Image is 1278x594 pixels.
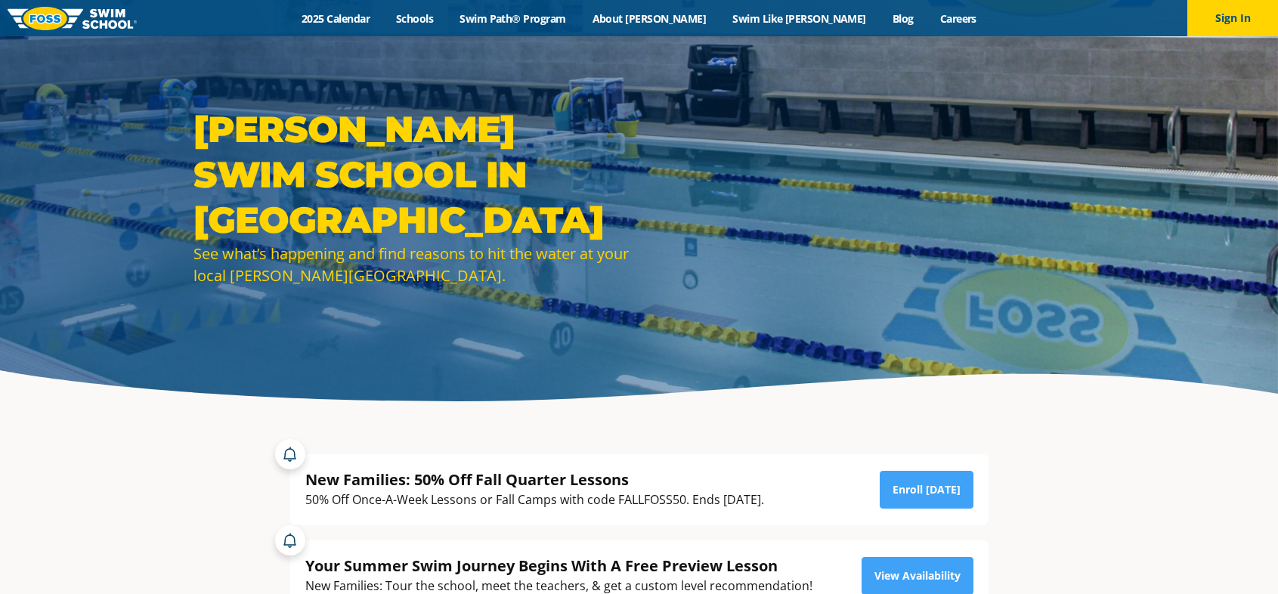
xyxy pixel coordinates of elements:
[8,7,137,30] img: FOSS Swim School Logo
[927,11,989,26] a: Careers
[305,490,764,510] div: 50% Off Once-A-Week Lessons or Fall Camps with code FALLFOSS50. Ends [DATE].
[289,11,383,26] a: 2025 Calendar
[879,11,927,26] a: Blog
[193,107,632,243] h1: [PERSON_NAME] Swim School in [GEOGRAPHIC_DATA]
[305,555,812,576] div: Your Summer Swim Journey Begins With A Free Preview Lesson
[193,243,632,286] div: See what’s happening and find reasons to hit the water at your local [PERSON_NAME][GEOGRAPHIC_DATA].
[719,11,880,26] a: Swim Like [PERSON_NAME]
[447,11,579,26] a: Swim Path® Program
[383,11,447,26] a: Schools
[880,471,973,509] a: Enroll [DATE]
[579,11,719,26] a: About [PERSON_NAME]
[305,469,764,490] div: New Families: 50% Off Fall Quarter Lessons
